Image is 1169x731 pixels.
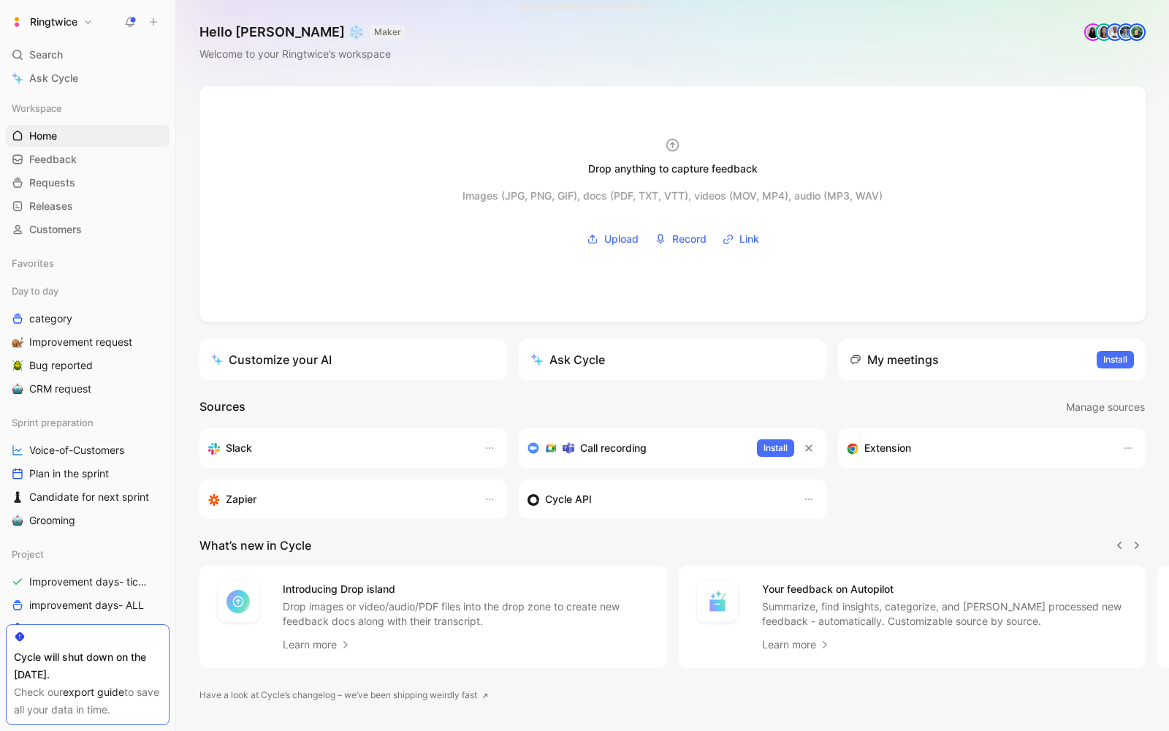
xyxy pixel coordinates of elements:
a: Improvement days- tickets ready [6,571,170,593]
span: Search [29,46,63,64]
a: Learn more [762,636,831,654]
button: MAKER [370,25,405,39]
h3: Cycle API [545,491,592,508]
span: Sprint preparation [12,415,94,430]
span: Upload [604,230,639,248]
button: Install [1097,351,1134,368]
div: Search [6,44,170,66]
a: ♟️Card investigations [6,618,170,640]
span: Card investigations [29,621,121,636]
button: Upload [582,228,644,250]
a: Home [6,125,170,147]
h3: Extension [864,439,911,457]
span: Improvement request [29,335,132,349]
h2: Sources [199,398,245,417]
div: Ask Cycle [530,351,605,368]
button: 🪲 [9,357,26,374]
h4: Introducing Drop island [283,580,650,598]
span: Manage sources [1066,398,1145,416]
span: Requests [29,175,75,190]
a: Customers [6,219,170,240]
div: Capture feedback from thousands of sources with Zapier (survey results, recordings, sheets, etc). [208,491,469,508]
h1: Ringtwice [30,15,77,29]
div: Sprint preparationVoice-of-CustomersPlan in the sprint♟️Candidate for next sprint🤖Grooming [6,412,170,531]
button: RingtwiceRingtwice [6,12,96,32]
div: Welcome to your Ringtwice’s workspace [199,45,405,63]
span: Releases [29,199,73,213]
a: Have a look at Cycle’s changelog – we’ve been shipping weirdly fast [199,688,489,702]
div: Favorites [6,252,170,274]
button: 🤖 [9,380,26,398]
div: Cycle will shut down on the [DATE]. [14,648,161,683]
a: Ask Cycle [6,67,170,89]
img: avatar [1130,25,1144,39]
h4: Your feedback on Autopilot [762,580,1129,598]
span: Plan in the sprint [29,466,109,481]
a: 🤖CRM request [6,378,170,400]
a: Voice-of-Customers [6,439,170,461]
div: Images (JPG, PNG, GIF), docs (PDF, TXT, VTT), videos (MOV, MP4), audio (MP3, WAV) [462,187,883,205]
img: avatar [1108,25,1122,39]
h3: Slack [226,439,252,457]
span: Improvement days- tickets ready [29,575,153,589]
button: ♟️ [9,488,26,506]
span: Voice-of-Customers [29,443,124,458]
button: Manage sources [1065,398,1146,417]
div: My meetings [850,351,939,368]
a: category [6,308,170,330]
div: Project [6,543,170,565]
a: 🤖Grooming [6,510,170,531]
img: Ringtwice [9,15,24,29]
a: Learn more [283,636,351,654]
span: Bug reported [29,358,93,373]
img: avatar [1119,25,1133,39]
span: Link [739,230,759,248]
img: ♟️ [12,491,23,503]
img: 🤖 [12,383,23,395]
div: Check our to save all your data in time. [14,683,161,719]
button: ♟️ [9,620,26,637]
button: 🤖 [9,512,26,529]
a: Feedback [6,148,170,170]
img: 🐌 [12,336,23,348]
button: Install [757,439,794,457]
div: Day to daycategory🐌Improvement request🪲Bug reported🤖CRM request [6,280,170,400]
a: 🐌Improvement request [6,331,170,353]
div: Capture feedback from anywhere on the web [847,439,1108,457]
span: Day to day [12,284,58,298]
div: Day to day [6,280,170,302]
img: 🤖 [12,515,23,526]
h3: Call recording [580,439,647,457]
a: Plan in the sprint [6,463,170,485]
span: Favorites [12,256,54,270]
div: Customize your AI [211,351,332,368]
p: Drop images or video/audio/PDF files into the drop zone to create new feedback docs along with th... [283,599,650,629]
span: Feedback [29,152,77,167]
span: Project [12,547,44,561]
span: Candidate for next sprint [29,490,149,504]
a: export guide [63,686,124,698]
img: avatar [1086,25,1100,39]
div: Record & transcribe meetings from Zoom, Meet & Teams. [528,439,745,457]
div: Drop anything to capture feedback [588,160,758,178]
a: ♟️Candidate for next sprint [6,486,170,508]
h2: What’s new in Cycle [199,537,311,554]
img: 🪲 [12,360,23,371]
div: Sync customers & send feedback from custom sources. Get inspired by our favorite use case [528,491,788,508]
span: Home [29,129,57,143]
button: Record [650,228,712,250]
button: 🐌 [9,333,26,351]
div: Workspace [6,97,170,119]
a: 🪲Bug reported [6,355,170,376]
span: Grooming [29,513,75,528]
span: Install [1103,352,1127,367]
h1: Hello [PERSON_NAME] ❄️ [199,23,405,41]
span: Install [764,441,788,455]
div: Sprint preparation [6,412,170,433]
a: Customize your AI [199,339,507,380]
p: Summarize, find insights, categorize, and [PERSON_NAME] processed new feedback - automatically. C... [762,599,1129,629]
span: Record [672,230,707,248]
span: Workspace [12,101,62,115]
span: CRM request [29,382,91,396]
span: improvement days- ALL [29,598,144,613]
